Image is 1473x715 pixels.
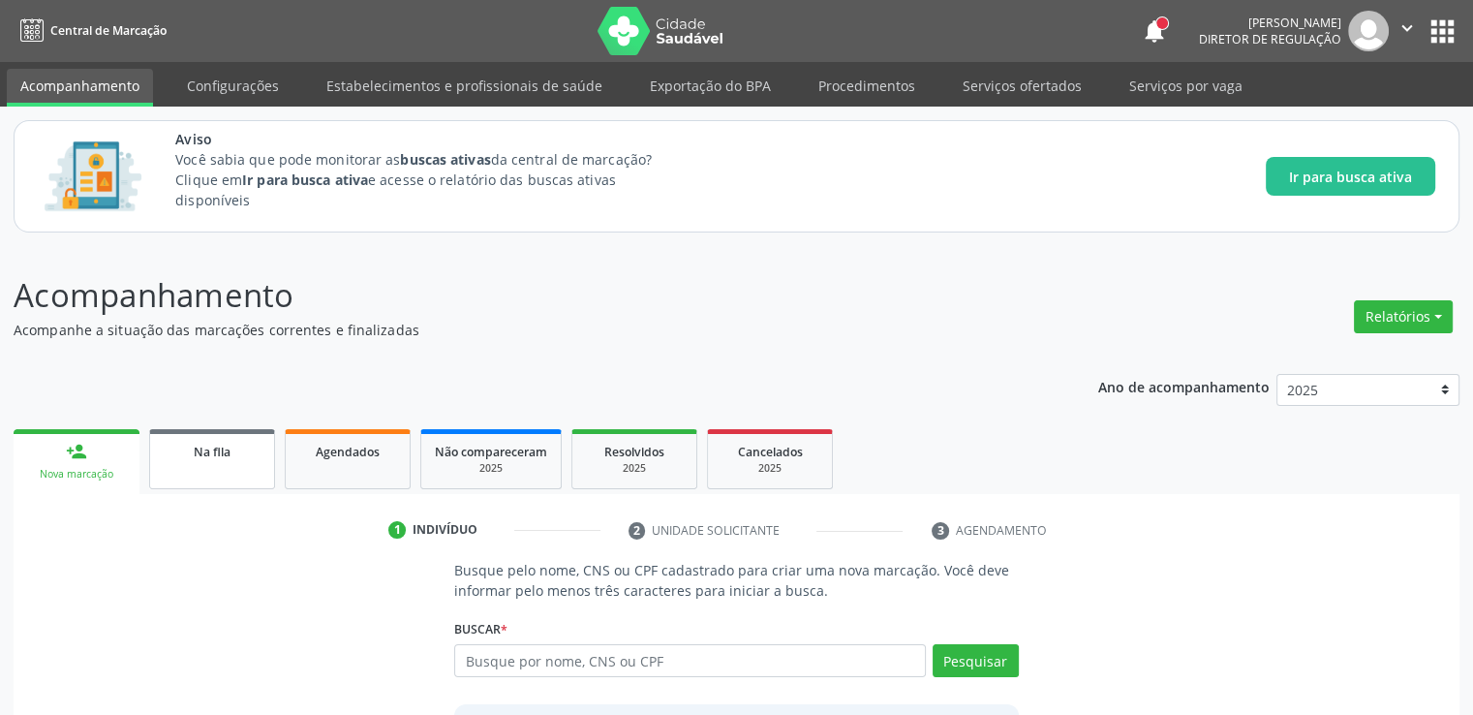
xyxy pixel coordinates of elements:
p: Busque pelo nome, CNS ou CPF cadastrado para criar uma nova marcação. Você deve informar pelo men... [454,560,1018,601]
a: Procedimentos [805,69,929,103]
label: Buscar [454,614,507,644]
button:  [1389,11,1426,51]
div: 2025 [586,461,683,476]
a: Configurações [173,69,292,103]
strong: Ir para busca ativa [242,171,368,189]
div: 2025 [435,461,547,476]
span: Não compareceram [435,444,547,460]
span: Resolvidos [604,444,664,460]
div: person_add [66,441,87,462]
img: Imagem de CalloutCard [38,133,148,220]
a: Central de Marcação [14,15,167,47]
i:  [1396,17,1418,39]
div: 2025 [721,461,818,476]
button: Relatórios [1354,300,1453,333]
div: [PERSON_NAME] [1199,15,1341,31]
a: Estabelecimentos e profissionais de saúde [313,69,616,103]
strong: buscas ativas [400,150,490,169]
div: Nova marcação [27,467,126,482]
p: Ano de acompanhamento [1098,374,1270,398]
span: Diretor de regulação [1199,31,1341,47]
button: apps [1426,15,1459,48]
p: Acompanhamento [14,271,1026,320]
img: img [1348,11,1389,51]
span: Central de Marcação [50,22,167,39]
p: Acompanhe a situação das marcações correntes e finalizadas [14,320,1026,340]
a: Exportação do BPA [636,69,784,103]
span: Na fila [194,444,230,460]
input: Busque por nome, CNS ou CPF [454,644,925,677]
a: Acompanhamento [7,69,153,107]
span: Aviso [175,129,688,149]
a: Serviços por vaga [1116,69,1256,103]
button: Pesquisar [933,644,1019,677]
span: Ir para busca ativa [1289,167,1412,187]
span: Cancelados [738,444,803,460]
button: notifications [1141,17,1168,45]
span: Agendados [316,444,380,460]
button: Ir para busca ativa [1266,157,1435,196]
div: 1 [388,521,406,539]
p: Você sabia que pode monitorar as da central de marcação? Clique em e acesse o relatório das busca... [175,149,688,210]
a: Serviços ofertados [949,69,1095,103]
div: Indivíduo [413,521,477,539]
